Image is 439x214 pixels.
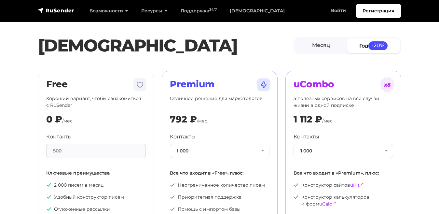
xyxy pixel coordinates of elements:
[197,118,207,124] span: /мес
[170,194,269,201] p: Приоритетная поддержка
[295,38,348,53] a: Месяц
[170,95,269,109] p: Отличное решение для маркетологов
[46,182,51,188] img: icon-ok.svg
[46,194,146,201] p: Удобный конструктор писем
[46,182,146,189] p: 2 000 писем в месяц
[46,170,146,177] p: Ключевые преимущества
[62,118,73,124] span: /мес
[170,182,269,189] p: Неограниченное количество писем
[294,194,393,207] p: Конструктор калькуляторов и форм
[294,79,393,90] h2: uCombo
[132,77,148,93] img: tarif-free.svg
[46,114,62,125] div: 0 ₽
[209,7,217,12] sup: 24/7
[368,41,388,50] span: -20%
[170,114,197,125] div: 792 ₽
[170,144,269,158] button: 1 000
[294,144,393,158] button: 1 000
[174,4,223,18] a: Поддержка24/7
[356,4,401,18] a: Регистрация
[170,170,269,177] p: Все что входит в «Free», плюс:
[350,182,360,188] a: uKit
[322,118,333,124] span: /мес
[256,77,271,93] img: tarif-premium.svg
[170,133,196,141] label: Контакты
[170,207,175,212] img: icon-ok.svg
[294,95,393,109] p: 5 полезных сервисов на все случаи жизни в одной подписке
[170,206,269,213] p: Помощь с импортом базы
[46,133,72,141] label: Контакты
[38,36,294,56] h1: [DEMOGRAPHIC_DATA]
[170,182,175,188] img: icon-ok.svg
[294,182,299,188] img: icon-ok.svg
[46,79,146,90] h2: Free
[294,194,299,200] img: icon-ok.svg
[46,207,51,212] img: icon-ok.svg
[379,77,395,93] img: tarif-ucombo.svg
[294,114,322,125] div: 1 112 ₽
[38,7,75,14] img: RuSender
[294,170,393,177] p: Все что входит в «Premium», плюс:
[294,133,319,141] label: Контакты
[294,182,393,189] p: Конструктор сайтов
[319,201,332,207] a: uCalc
[347,38,400,53] a: Год
[170,79,269,90] h2: Premium
[135,4,174,18] a: Ресурсы
[46,194,51,200] img: icon-ok.svg
[324,4,352,17] a: Войти
[223,4,291,18] a: [DEMOGRAPHIC_DATA]
[46,206,146,213] p: Отложенные рассылки
[170,194,175,200] img: icon-ok.svg
[46,95,146,109] p: Хороший вариант, чтобы ознакомиться с RuSender
[83,4,135,18] a: Возможности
